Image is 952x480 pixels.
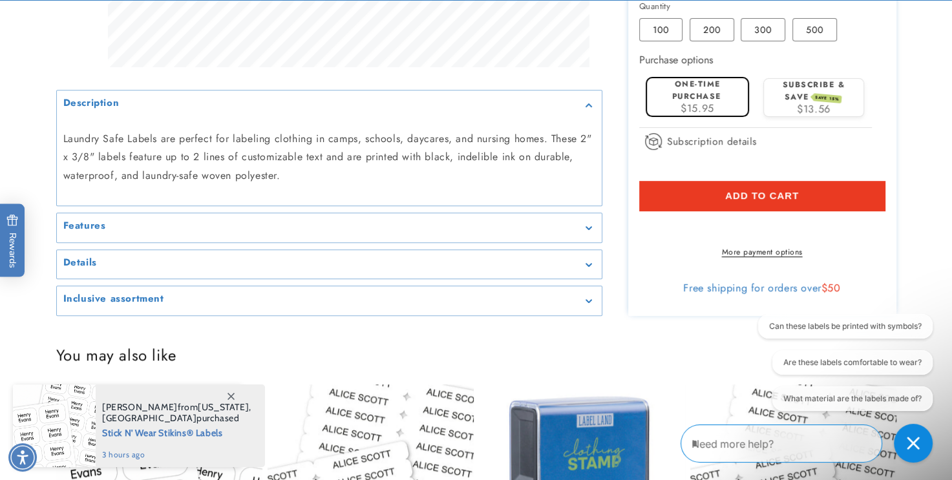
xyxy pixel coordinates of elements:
button: Add to cart [639,181,885,211]
h2: You may also like [56,345,896,365]
label: 100 [639,18,682,41]
h2: Description [63,98,120,110]
label: Purchase options [639,52,713,67]
span: $13.56 [797,101,830,116]
summary: Features [57,214,602,243]
a: More payment options [639,246,885,258]
span: Rewards [6,214,19,267]
div: Accessibility Menu [8,443,37,472]
label: One-time purchase [672,78,721,102]
div: Free shipping for orders over [639,282,885,295]
span: SAVE 15% [812,94,841,104]
summary: Details [57,250,602,279]
span: Add to cart [725,190,799,202]
iframe: Gorgias Floating Chat [681,419,939,467]
summary: Inclusive assortment [57,287,602,316]
label: 500 [792,18,837,41]
span: [US_STATE] [198,401,249,413]
label: 300 [741,18,785,41]
span: from , purchased [102,402,251,424]
span: $15.95 [681,101,714,116]
h2: Features [63,220,106,233]
summary: Description [57,91,602,120]
span: 50 [827,280,840,295]
span: $ [821,280,828,295]
span: Subscription details [667,134,757,149]
label: 200 [690,18,734,41]
span: [GEOGRAPHIC_DATA] [102,412,196,424]
label: Subscribe & save [783,79,845,103]
span: [PERSON_NAME] [102,401,178,413]
h2: Details [63,256,97,269]
span: 3 hours ago [102,449,251,461]
p: Laundry Safe Labels are perfect for labeling clothing in camps, schools, daycares, and nursing ho... [63,130,595,185]
span: Stick N' Wear Stikins® Labels [102,424,251,440]
iframe: Gorgias live chat conversation starters [750,314,939,422]
h2: Inclusive assortment [63,293,164,306]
